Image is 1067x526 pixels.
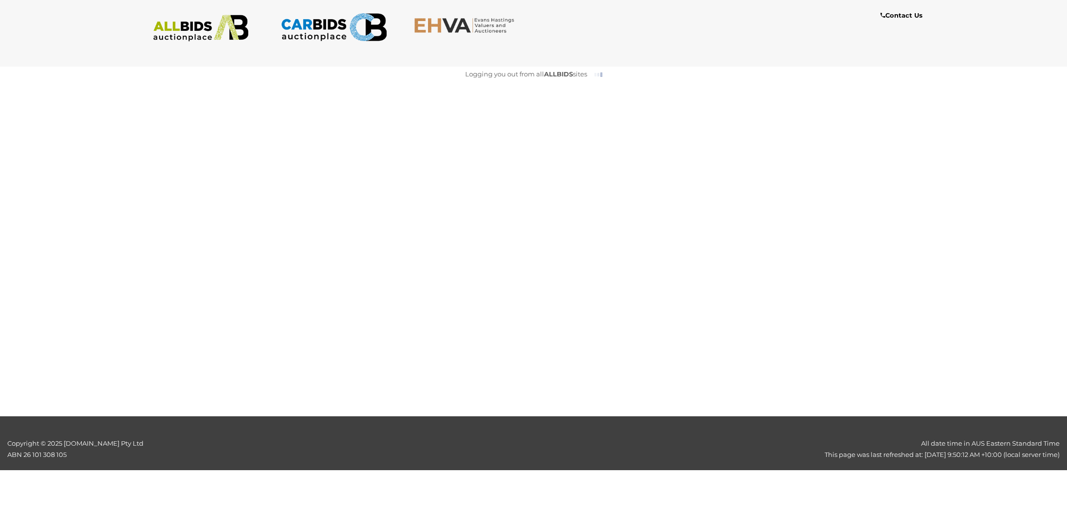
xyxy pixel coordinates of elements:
div: All date time in AUS Eastern Standard Time This page was last refreshed at: [DATE] 9:50:12 AM +10... [267,438,1067,461]
img: CARBIDS.com.au [281,10,387,45]
img: EHVA.com.au [414,17,520,33]
img: ALLBIDS.com.au [148,15,254,42]
b: ALLBIDS [544,70,573,78]
img: small-loading.gif [594,72,602,77]
a: Contact Us [880,10,925,21]
b: Contact Us [880,11,923,19]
